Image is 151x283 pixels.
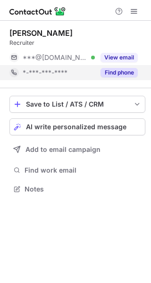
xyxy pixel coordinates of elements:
button: save-profile-one-click [9,96,145,113]
span: Find work email [25,166,142,175]
div: Recruiter [9,39,145,47]
span: AI write personalized message [26,123,126,131]
div: Save to List / ATS / CRM [26,100,129,108]
button: AI write personalized message [9,118,145,135]
span: ***@[DOMAIN_NAME] [23,53,88,62]
button: Find work email [9,164,145,177]
div: [PERSON_NAME] [9,28,73,38]
img: ContactOut v5.3.10 [9,6,66,17]
button: Notes [9,183,145,196]
span: Notes [25,185,142,193]
span: Add to email campaign [25,146,101,153]
button: Reveal Button [101,68,138,77]
button: Reveal Button [101,53,138,62]
button: Add to email campaign [9,141,145,158]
